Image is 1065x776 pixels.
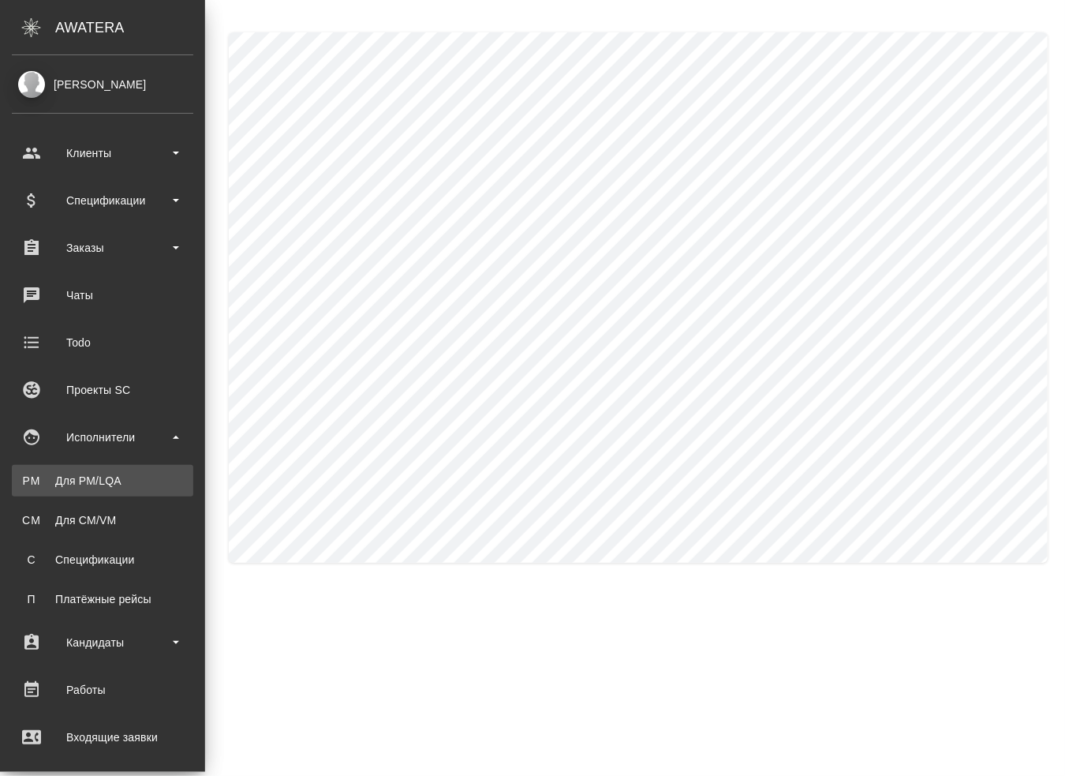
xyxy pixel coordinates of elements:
div: Чаты [12,283,193,307]
div: Для CM/VM [20,512,185,528]
a: Работы [4,670,201,710]
div: Платёжные рейсы [20,591,185,607]
div: Клиенты [12,141,193,165]
a: PMДля PM/LQA [12,465,193,497]
a: Проекты SC [4,370,201,410]
div: Проекты SC [12,378,193,402]
div: [PERSON_NAME] [12,76,193,93]
a: CMДля CM/VM [12,504,193,536]
div: Todo [12,331,193,354]
div: Работы [12,678,193,702]
div: Исполнители [12,425,193,449]
div: Спецификации [12,189,193,212]
a: Входящие заявки [4,718,201,757]
a: Todo [4,323,201,362]
div: Спецификации [20,552,185,568]
div: Кандидаты [12,631,193,654]
div: Входящие заявки [12,725,193,749]
div: AWATERA [55,12,205,43]
a: ССпецификации [12,544,193,575]
a: ППлатёжные рейсы [12,583,193,615]
div: Заказы [12,236,193,260]
a: Чаты [4,276,201,315]
div: Для PM/LQA [20,473,185,489]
